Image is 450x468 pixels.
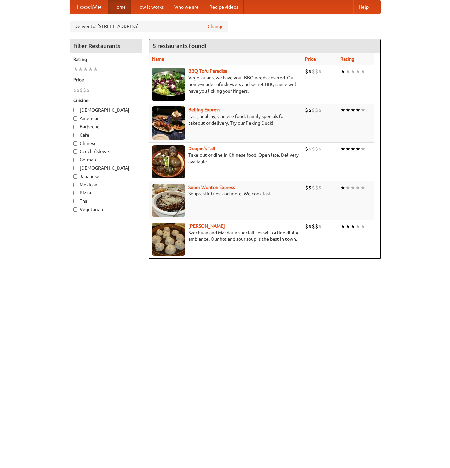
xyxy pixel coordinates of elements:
[152,184,185,217] img: superwonton.jpg
[312,223,315,230] li: $
[73,181,139,188] label: Mexican
[308,106,312,114] li: $
[188,68,227,74] a: BBQ Tofu Paradise
[73,140,139,147] label: Chinese
[152,191,300,197] p: Soups, stir-fries, and more. We cook fast.
[152,68,185,101] img: tofuparadise.jpg
[204,0,244,14] a: Recipe videos
[315,223,318,230] li: $
[70,0,108,14] a: FoodMe
[108,0,131,14] a: Home
[315,145,318,152] li: $
[308,68,312,75] li: $
[76,86,80,94] li: $
[305,223,308,230] li: $
[350,106,355,114] li: ★
[315,106,318,114] li: $
[73,166,77,170] input: [DEMOGRAPHIC_DATA]
[305,56,316,62] a: Price
[345,184,350,191] li: ★
[345,106,350,114] li: ★
[78,66,83,73] li: ★
[73,76,139,83] h5: Price
[73,116,77,121] input: American
[73,86,76,94] li: $
[169,0,204,14] a: Who we are
[73,198,139,204] label: Thai
[153,43,206,49] ng-pluralize: 5 restaurants found!
[312,106,315,114] li: $
[73,190,139,196] label: Pizza
[318,223,322,230] li: $
[188,146,215,151] a: Dragon's Tail
[350,68,355,75] li: ★
[355,184,360,191] li: ★
[73,183,77,187] input: Mexican
[152,56,164,62] a: Name
[318,145,322,152] li: $
[305,68,308,75] li: $
[318,184,322,191] li: $
[152,145,185,178] img: dragon.jpg
[312,68,315,75] li: $
[312,145,315,152] li: $
[315,184,318,191] li: $
[73,165,139,171] label: [DEMOGRAPHIC_DATA]
[73,115,139,122] label: American
[340,184,345,191] li: ★
[305,145,308,152] li: $
[305,184,308,191] li: $
[340,68,345,75] li: ★
[355,223,360,230] li: ★
[73,133,77,137] input: Cafe
[73,148,139,155] label: Czech / Slovak
[350,184,355,191] li: ★
[86,86,90,94] li: $
[73,66,78,73] li: ★
[152,106,185,140] img: beijing.jpg
[152,152,300,165] p: Take-out or dine-in Chinese food. Open late. Delivery available
[340,223,345,230] li: ★
[73,108,77,112] input: [DEMOGRAPHIC_DATA]
[350,145,355,152] li: ★
[308,145,312,152] li: $
[353,0,374,14] a: Help
[318,68,322,75] li: $
[73,158,77,162] input: German
[360,145,365,152] li: ★
[340,106,345,114] li: ★
[73,206,139,213] label: Vegetarian
[88,66,93,73] li: ★
[152,229,300,242] p: Szechuan and Mandarin specialities with a fine dining ambiance. Our hot and sour soup is the best...
[350,223,355,230] li: ★
[73,132,139,138] label: Cafe
[360,223,365,230] li: ★
[73,123,139,130] label: Barbecue
[305,106,308,114] li: $
[340,56,354,62] a: Rating
[93,66,98,73] li: ★
[70,39,142,53] h4: Filter Restaurants
[355,145,360,152] li: ★
[131,0,169,14] a: How it works
[360,106,365,114] li: ★
[355,68,360,75] li: ★
[73,191,77,195] input: Pizza
[152,223,185,256] img: shandong.jpg
[318,106,322,114] li: $
[208,23,224,30] a: Change
[188,107,220,112] a: Beijing Express
[73,125,77,129] input: Barbecue
[345,223,350,230] li: ★
[315,68,318,75] li: $
[188,185,235,190] b: Super Wonton Express
[152,74,300,94] p: Vegetarians, we have your BBQ needs covered. Our home-made tofu skewers and secret BBQ sauce will...
[83,66,88,73] li: ★
[83,86,86,94] li: $
[73,141,77,146] input: Chinese
[188,223,225,229] a: [PERSON_NAME]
